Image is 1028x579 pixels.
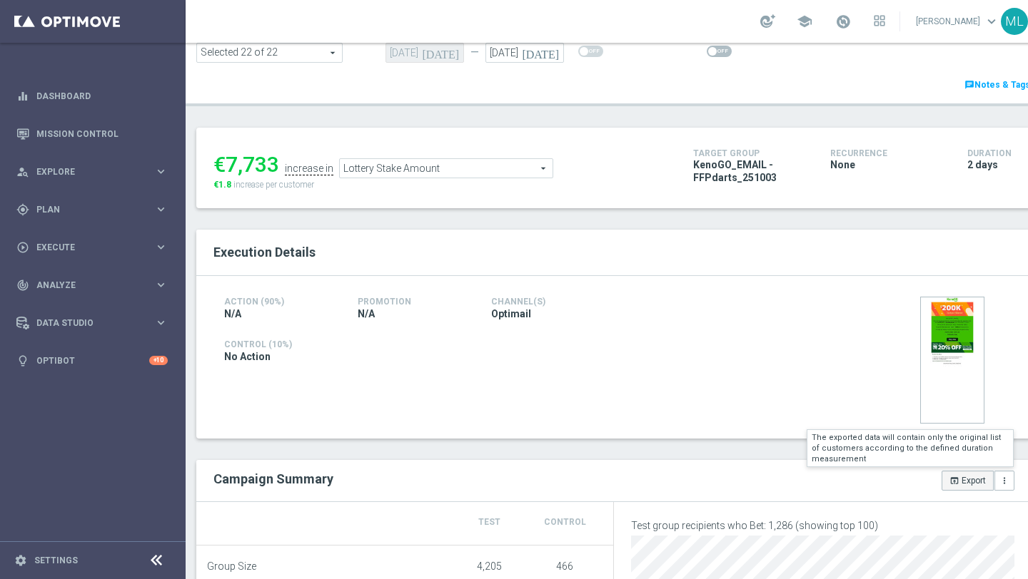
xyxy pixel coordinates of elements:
[16,355,168,367] button: lightbulb Optibot +10
[491,297,603,307] h4: Channel(s)
[830,148,946,158] h4: Recurrence
[491,307,531,320] span: Optimail
[967,148,1014,158] h4: Duration
[358,307,375,320] span: N/A
[967,158,998,171] span: 2 days
[16,115,168,153] div: Mission Control
[16,241,154,254] div: Execute
[154,278,168,292] i: keyboard_arrow_right
[478,517,500,527] span: Test
[154,165,168,178] i: keyboard_arrow_right
[964,80,974,90] i: chat
[16,317,154,329] div: Data Studio
[16,165,154,178] div: Explore
[485,43,564,63] input: Select Date
[556,560,573,572] span: 466
[994,471,1014,491] button: more_vert
[16,279,29,292] i: track_changes
[36,168,154,176] span: Explore
[224,307,241,320] span: N/A
[36,205,154,214] span: Plan
[36,77,168,115] a: Dashboard
[16,165,29,178] i: person_search
[797,14,812,29] span: school
[920,297,984,424] img: 37227.jpeg
[16,241,29,254] i: play_circle_outline
[154,240,168,254] i: keyboard_arrow_right
[233,180,314,190] span: increase per customer
[16,128,168,140] button: Mission Control
[16,342,168,379] div: Optibot
[36,115,168,153] a: Mission Control
[16,203,154,216] div: Plan
[197,43,342,62] span: Africa asia at br ca and 17 more
[522,43,564,58] i: [DATE]
[16,203,29,216] i: gps_fixed
[16,204,168,215] button: gps_fixed Plan keyboard_arrow_right
[16,279,154,292] div: Analyze
[477,560,502,572] span: 4,205
[631,519,1014,532] p: Test group recipients who Bet: 1,286 (showing top 100)
[16,280,168,291] button: track_changes Analyze keyboard_arrow_right
[154,316,168,329] i: keyboard_arrow_right
[213,471,333,486] h2: Campaign Summary
[213,180,231,190] span: €1.8
[358,297,470,307] h4: Promotion
[36,281,154,289] span: Analyze
[984,14,999,29] span: keyboard_arrow_down
[36,319,154,327] span: Data Studio
[224,350,271,363] span: No Action
[213,152,279,178] div: €7,733
[224,339,737,349] h4: Control (10%)
[16,77,168,115] div: Dashboard
[207,560,256,573] span: Group Size
[16,317,168,329] button: Data Studio keyboard_arrow_right
[999,476,1009,486] i: more_vert
[1001,8,1028,35] div: ML
[942,471,994,491] button: open_in_browser Export
[544,517,586,527] span: Control
[693,158,809,184] span: KenoGO_EMAIL - FFPdarts_251003
[16,242,168,253] button: play_circle_outline Execute keyboard_arrow_right
[16,91,168,102] button: equalizer Dashboard
[464,46,485,58] div: —
[914,11,1001,32] a: [PERSON_NAME]keyboard_arrow_down
[16,166,168,178] button: person_search Explore keyboard_arrow_right
[16,90,29,103] i: equalizer
[213,245,316,260] span: Execution Details
[693,148,809,158] h4: Target Group
[36,243,154,252] span: Execute
[14,554,27,567] i: settings
[34,556,78,565] a: Settings
[16,354,29,367] i: lightbulb
[949,476,959,486] i: open_in_browser
[149,356,168,365] div: +10
[224,297,336,307] h4: Action (90%)
[422,43,464,58] i: [DATE]
[285,163,333,175] div: increase in
[154,203,168,216] i: keyboard_arrow_right
[830,158,855,171] span: None
[36,342,149,379] a: Optibot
